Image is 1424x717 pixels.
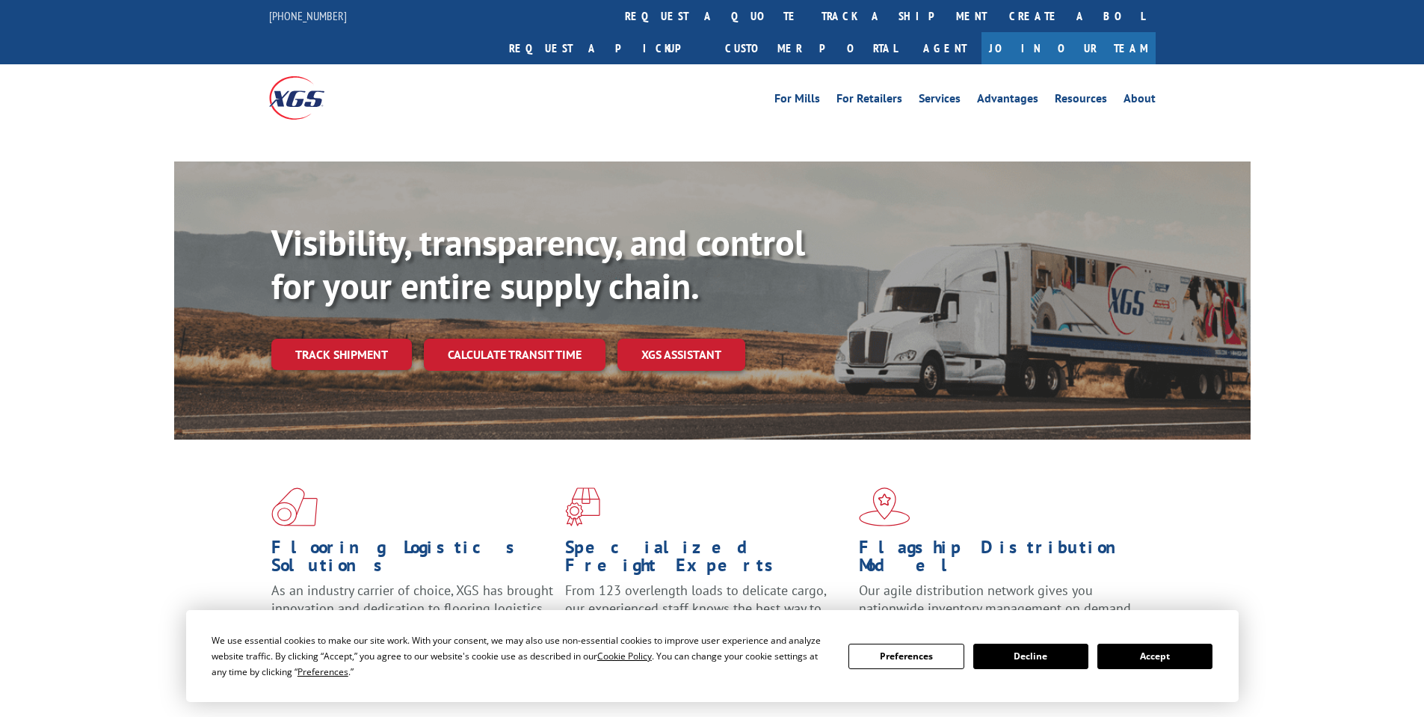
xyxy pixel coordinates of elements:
a: Join Our Team [981,32,1156,64]
span: Preferences [298,665,348,678]
a: For Retailers [836,93,902,109]
a: Services [919,93,961,109]
p: From 123 overlength loads to delicate cargo, our experienced staff knows the best way to move you... [565,582,848,648]
span: As an industry carrier of choice, XGS has brought innovation and dedication to flooring logistics... [271,582,553,635]
button: Preferences [848,644,964,669]
a: For Mills [774,93,820,109]
img: xgs-icon-focused-on-flooring-red [565,487,600,526]
a: Advantages [977,93,1038,109]
img: xgs-icon-total-supply-chain-intelligence-red [271,487,318,526]
a: Agent [908,32,981,64]
a: Request a pickup [498,32,714,64]
h1: Flooring Logistics Solutions [271,538,554,582]
span: Our agile distribution network gives you nationwide inventory management on demand. [859,582,1134,617]
a: About [1124,93,1156,109]
button: Decline [973,644,1088,669]
button: Accept [1097,644,1212,669]
div: We use essential cookies to make our site work. With your consent, we may also use non-essential ... [212,633,830,680]
a: XGS ASSISTANT [617,339,745,371]
h1: Specialized Freight Experts [565,538,848,582]
h1: Flagship Distribution Model [859,538,1141,582]
b: Visibility, transparency, and control for your entire supply chain. [271,219,805,309]
a: Track shipment [271,339,412,370]
a: Calculate transit time [424,339,605,371]
a: [PHONE_NUMBER] [269,8,347,23]
span: Cookie Policy [597,650,652,662]
img: xgs-icon-flagship-distribution-model-red [859,487,910,526]
a: Resources [1055,93,1107,109]
a: Customer Portal [714,32,908,64]
div: Cookie Consent Prompt [186,610,1239,702]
